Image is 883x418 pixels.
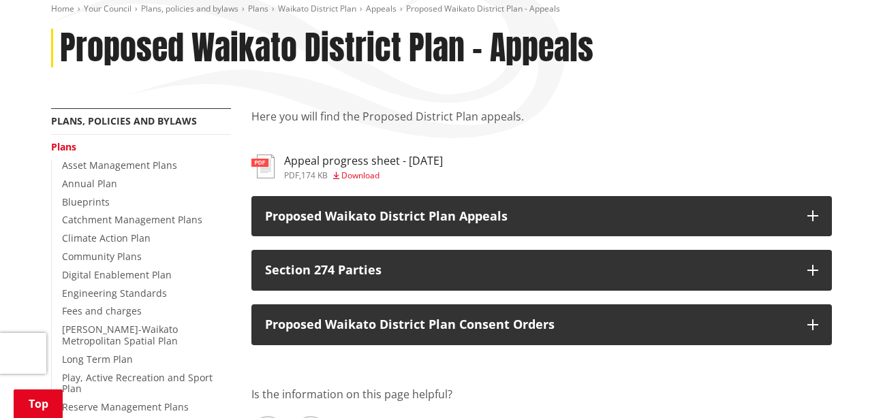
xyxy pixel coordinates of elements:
a: Home [51,3,74,14]
a: Plans, policies and bylaws [141,3,238,14]
a: Plans [248,3,268,14]
nav: breadcrumb [51,3,832,15]
p: Proposed Waikato District Plan Appeals [265,210,794,223]
div: , [284,172,443,180]
p: Section 274 Parties [265,263,794,277]
a: [PERSON_NAME]-Waikato Metropolitan Spatial Plan [62,323,178,347]
a: Plans, policies and bylaws [51,114,197,127]
a: Catchment Management Plans [62,213,202,226]
span: Proposed Waikato District Plan - Appeals [406,3,560,14]
a: Long Term Plan [62,353,133,366]
a: Play, Active Recreation and Sport Plan [62,371,213,396]
a: Top [14,389,63,418]
span: Download [341,170,379,181]
iframe: Messenger Launcher [820,361,869,410]
button: Proposed Waikato District Plan Consent Orders [251,304,832,345]
p: Is the information on this page helpful? [251,386,832,402]
a: Asset Management Plans [62,159,177,172]
a: Fees and charges [62,304,142,317]
a: Engineering Standards [62,287,167,300]
h3: Appeal progress sheet - [DATE] [284,155,443,167]
a: Digital Enablement Plan [62,268,172,281]
img: document-pdf.svg [251,155,275,178]
a: Annual Plan [62,177,117,190]
span: 174 KB [301,170,328,181]
a: Waikato District Plan [278,3,356,14]
button: Proposed Waikato District Plan Appeals [251,196,832,237]
a: Plans [51,140,76,153]
a: Your Council [84,3,131,14]
a: Blueprints [62,195,110,208]
p: Proposed Waikato District Plan Consent Orders [265,318,794,332]
a: Community Plans [62,250,142,263]
p: Here you will find the Proposed District Plan appeals. [251,108,832,141]
a: Appeals [366,3,397,14]
h1: Proposed Waikato District Plan - Appeals [60,29,593,68]
span: pdf [284,170,299,181]
button: Section 274 Parties [251,250,832,291]
a: Reserve Management Plans [62,400,189,413]
a: Climate Action Plan [62,231,151,244]
a: Appeal progress sheet - [DATE] pdf,174 KB Download [251,155,443,179]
